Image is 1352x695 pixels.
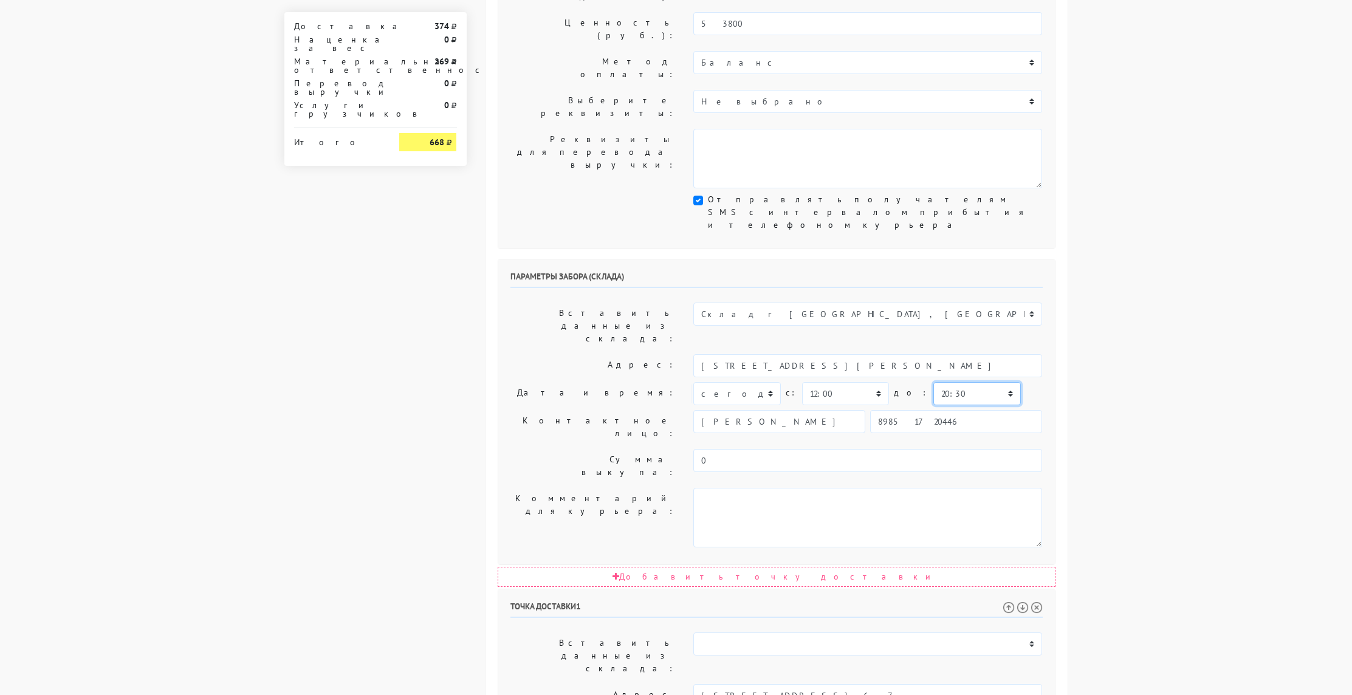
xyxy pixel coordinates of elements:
label: Адрес: [501,354,685,377]
strong: 374 [434,21,449,32]
label: Отправлять получателям SMS с интервалом прибытия и телефоном курьера [708,193,1042,231]
label: Контактное лицо: [501,410,685,444]
h6: Точка доставки [510,601,1043,618]
label: Метод оплаты: [501,51,685,85]
input: Имя [693,410,865,433]
div: Итого [294,133,382,146]
div: Добавить точку доставки [498,567,1055,587]
label: c: [786,382,797,403]
div: Услуги грузчиков [285,101,391,118]
label: до: [894,382,928,403]
div: Перевод выручки [285,79,391,96]
strong: 668 [430,137,444,148]
label: Вставить данные из склада: [501,632,685,679]
label: Комментарий для курьера: [501,488,685,547]
label: Вставить данные из склада: [501,303,685,349]
label: Дата и время: [501,382,685,405]
span: 1 [576,601,581,612]
strong: 0 [444,78,449,89]
strong: 269 [434,56,449,67]
label: Выберите реквизиты: [501,90,685,124]
strong: 0 [444,100,449,111]
h6: Параметры забора (склада) [510,272,1043,288]
label: Ценность (руб.): [501,12,685,46]
div: Наценка за вес [285,35,391,52]
strong: 0 [444,34,449,45]
div: Материальная ответственность [285,57,391,74]
div: Доставка [285,22,391,30]
label: Сумма выкупа: [501,449,685,483]
input: Телефон [870,410,1042,433]
label: Реквизиты для перевода выручки: [501,129,685,188]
